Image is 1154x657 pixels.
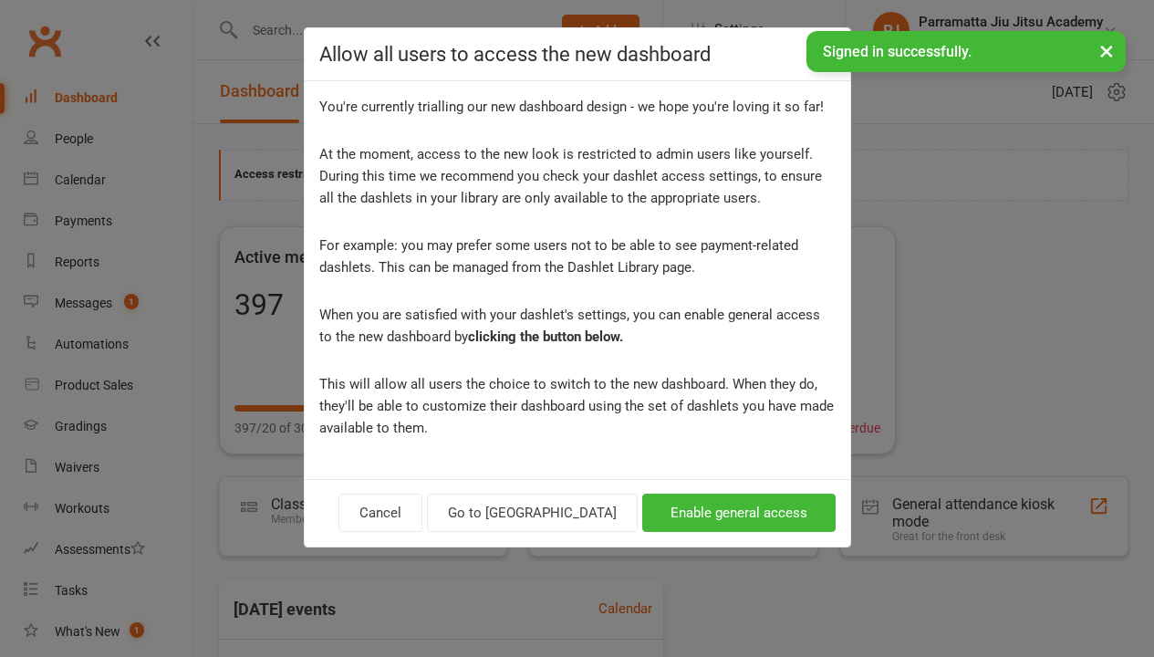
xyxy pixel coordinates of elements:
[319,143,836,209] div: At the moment, access to the new look is restricted to admin users like yourself. During this tim...
[338,494,422,532] button: Cancel
[823,43,972,60] span: Signed in successfully.
[468,328,623,345] strong: clicking the button below.
[319,235,836,278] div: For example: you may prefer some users not to be able to see payment-related dashlets. This can b...
[319,96,836,118] div: You're currently trialling our new dashboard design - we hope you're loving it so far!
[319,304,836,348] div: When you are satisfied with your dashlet's settings, you can enable general access to the new das...
[427,494,638,532] button: Go to [GEOGRAPHIC_DATA]
[642,494,836,532] button: Enable general access
[1090,31,1123,70] button: ×
[319,373,836,439] div: This will allow all users the choice to switch to the new dashboard. When they do, they'll be abl...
